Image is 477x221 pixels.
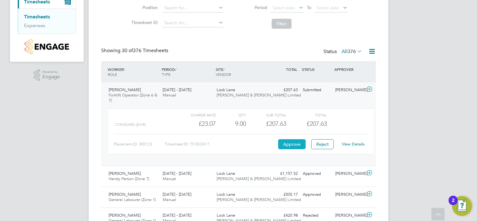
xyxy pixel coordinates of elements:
[175,67,176,72] span: /
[305,3,313,12] span: To
[109,171,141,176] span: [PERSON_NAME]
[109,87,141,92] span: [PERSON_NAME]
[175,119,216,129] div: £23.07
[24,22,45,28] a: Expenses
[286,67,297,72] span: TOTAL
[34,69,60,81] a: Powered byEngage
[162,19,224,27] input: Search for...
[162,72,170,77] span: TYPE
[109,176,149,181] span: Handy Person (Zone 7)
[300,210,333,221] div: Rejected
[114,139,165,149] div: Placement ID: 305123
[124,67,125,72] span: /
[214,64,268,80] div: SITE
[109,213,141,218] span: [PERSON_NAME]
[108,72,117,77] span: ROLE
[217,176,301,181] span: [PERSON_NAME] & [PERSON_NAME] Limited
[217,213,235,218] span: Lock Lane
[115,122,146,127] span: Standard (£/HR)
[311,139,334,149] button: Reject
[42,74,60,80] span: Engage
[347,48,356,55] span: 376
[333,210,365,221] div: [PERSON_NAME]
[216,111,246,119] div: QTY
[101,47,170,54] div: Showing
[278,139,306,149] button: Approve
[217,197,301,202] span: [PERSON_NAME] & [PERSON_NAME] Limited
[300,189,333,200] div: Approved
[42,69,60,75] span: Powered by
[300,169,333,179] div: Approved
[163,176,176,181] span: Manual
[163,92,176,98] span: Manual
[323,47,363,56] div: Status
[268,210,300,221] div: £420.98
[273,5,295,11] span: Select date
[333,64,365,75] div: APPROVER
[217,87,235,92] span: Lock Lane
[25,39,69,54] img: countryside-properties-logo-retina.png
[300,64,333,75] div: STATUS
[17,39,76,54] a: Go to home page
[160,64,214,80] div: PERIOD
[268,85,300,95] div: £207.63
[165,139,277,149] div: Timesheet ID: TS1832417
[122,47,133,54] span: 30 of
[175,111,216,119] div: Charge rate
[217,192,235,197] span: Lock Lane
[286,111,327,119] div: Total
[452,200,455,209] div: 2
[268,169,300,179] div: £1,157.52
[109,197,156,202] span: General Labourer (Zone 1)
[300,85,333,95] div: Submitted
[24,14,50,20] a: Timesheets
[246,119,286,129] div: £207.63
[130,20,158,25] label: Timesheet ID
[239,5,267,10] label: Period
[163,87,191,92] span: [DATE] - [DATE]
[163,171,191,176] span: [DATE] - [DATE]
[246,111,286,119] div: Sub Total
[342,141,365,147] a: View Details
[317,5,339,11] span: Select date
[272,19,292,29] button: Filter
[18,8,76,34] div: Timesheets
[216,119,246,129] div: 9.00
[342,48,362,55] label: All
[109,92,157,103] span: Forklift Operator (Zone 6 & 7)
[163,197,176,202] span: Manual
[223,67,224,72] span: /
[130,5,158,10] label: Position
[122,47,168,54] span: 376 Timesheets
[333,169,365,179] div: [PERSON_NAME]
[333,189,365,200] div: [PERSON_NAME]
[217,92,301,98] span: [PERSON_NAME] & [PERSON_NAME] Limited
[162,4,224,12] input: Search for...
[216,72,231,77] span: VENDOR
[106,64,160,80] div: WORKER
[163,213,191,218] span: [DATE] - [DATE]
[333,85,365,95] div: [PERSON_NAME]
[109,192,141,197] span: [PERSON_NAME]
[307,120,327,127] span: £207.63
[452,196,472,216] button: Open Resource Center, 2 new notifications
[163,192,191,197] span: [DATE] - [DATE]
[268,189,300,200] div: £505.17
[217,171,235,176] span: Lock Lane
